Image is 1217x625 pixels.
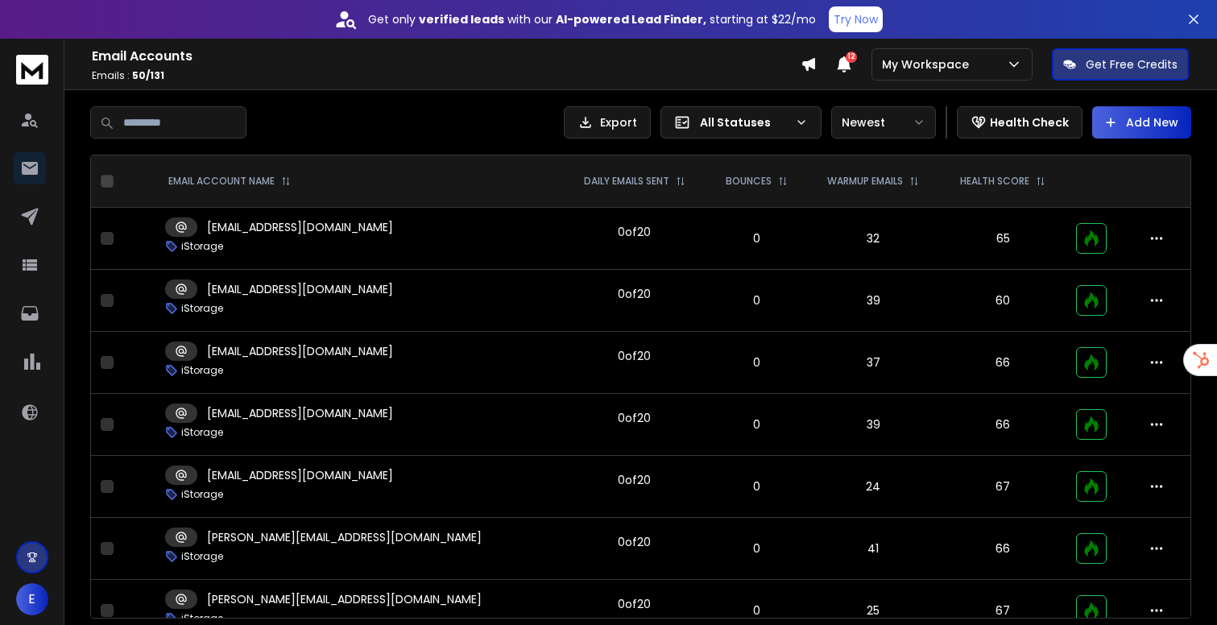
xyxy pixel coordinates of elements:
[1086,56,1178,72] p: Get Free Credits
[584,175,669,188] p: DAILY EMAILS SENT
[834,11,878,27] p: Try Now
[207,405,393,421] p: [EMAIL_ADDRESS][DOMAIN_NAME]
[827,175,903,188] p: WARMUP EMAILS
[181,240,223,253] p: iStorage
[700,114,789,130] p: All Statuses
[726,175,772,188] p: BOUNCES
[207,343,393,359] p: [EMAIL_ADDRESS][DOMAIN_NAME]
[207,219,393,235] p: [EMAIL_ADDRESS][DOMAIN_NAME]
[181,426,223,439] p: iStorage
[207,467,393,483] p: [EMAIL_ADDRESS][DOMAIN_NAME]
[132,68,164,82] span: 50 / 131
[618,286,651,302] div: 0 of 20
[957,106,1082,139] button: Health Check
[716,354,797,370] p: 0
[618,596,651,612] div: 0 of 20
[92,47,801,66] h1: Email Accounts
[716,602,797,619] p: 0
[181,612,223,625] p: iStorage
[716,478,797,495] p: 0
[368,11,816,27] p: Get only with our starting at $22/mo
[168,175,291,188] div: EMAIL ACCOUNT NAME
[92,69,801,82] p: Emails :
[806,270,940,332] td: 39
[207,591,482,607] p: [PERSON_NAME][EMAIL_ADDRESS][DOMAIN_NAME]
[806,332,940,394] td: 37
[207,281,393,297] p: [EMAIL_ADDRESS][DOMAIN_NAME]
[564,106,651,139] button: Export
[556,11,706,27] strong: AI-powered Lead Finder,
[1092,106,1191,139] button: Add New
[181,302,223,315] p: iStorage
[990,114,1069,130] p: Health Check
[716,416,797,433] p: 0
[940,518,1066,580] td: 66
[16,583,48,615] button: E
[618,472,651,488] div: 0 of 20
[16,55,48,85] img: logo
[181,364,223,377] p: iStorage
[806,208,940,270] td: 32
[716,292,797,308] p: 0
[831,106,936,139] button: Newest
[882,56,975,72] p: My Workspace
[618,224,651,240] div: 0 of 20
[618,534,651,550] div: 0 of 20
[181,488,223,501] p: iStorage
[806,518,940,580] td: 41
[806,456,940,518] td: 24
[940,332,1066,394] td: 66
[940,270,1066,332] td: 60
[207,529,482,545] p: [PERSON_NAME][EMAIL_ADDRESS][DOMAIN_NAME]
[960,175,1029,188] p: HEALTH SCORE
[940,394,1066,456] td: 66
[618,410,651,426] div: 0 of 20
[940,208,1066,270] td: 65
[1052,48,1189,81] button: Get Free Credits
[618,348,651,364] div: 0 of 20
[806,394,940,456] td: 39
[419,11,504,27] strong: verified leads
[716,230,797,246] p: 0
[181,550,223,563] p: iStorage
[829,6,883,32] button: Try Now
[716,540,797,557] p: 0
[940,456,1066,518] td: 67
[846,52,857,63] span: 12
